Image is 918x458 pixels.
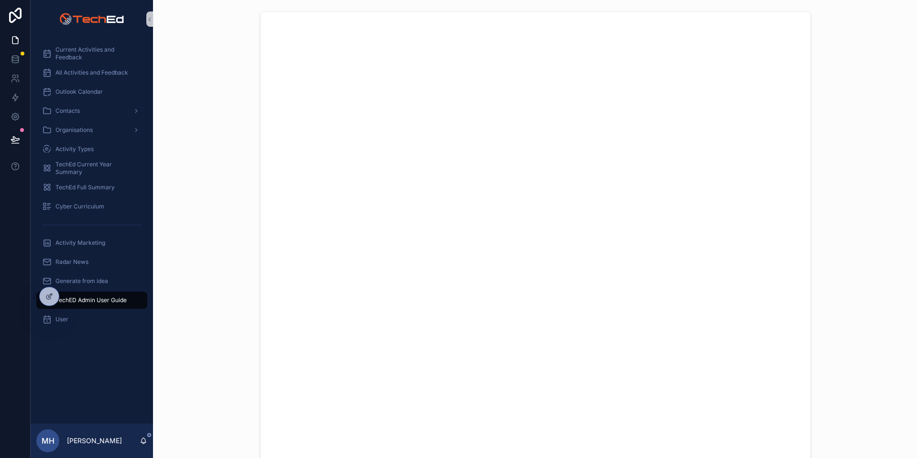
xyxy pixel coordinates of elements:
span: MH [42,435,55,447]
span: Contacts [55,107,80,115]
a: Generate from idea [36,273,147,290]
a: Activity Types [36,141,147,158]
p: [PERSON_NAME] [67,436,122,446]
span: Current Activities and Feedback [55,46,138,61]
span: Organisations [55,126,93,134]
span: Outlook Calendar [55,88,103,96]
span: Generate from idea [55,277,108,285]
span: User [55,316,68,323]
a: Organisations [36,121,147,139]
a: Current Activities and Feedback [36,45,147,62]
span: Radar News [55,258,88,266]
span: TechEd Full Summary [55,184,115,191]
span: TechED Admin User Guide [55,296,127,304]
a: Outlook Calendar [36,83,147,100]
img: App logo [59,11,124,27]
a: All Activities and Feedback [36,64,147,81]
span: Cyber Curriculum [55,203,104,210]
a: TechED Admin User Guide [36,292,147,309]
a: User [36,311,147,328]
span: All Activities and Feedback [55,69,128,76]
a: Radar News [36,253,147,271]
a: TechEd Current Year Summary [36,160,147,177]
a: Contacts [36,102,147,120]
span: Activity Types [55,145,94,153]
a: TechEd Full Summary [36,179,147,196]
a: Cyber Curriculum [36,198,147,215]
a: Activity Marketing [36,234,147,251]
span: TechEd Current Year Summary [55,161,138,176]
div: scrollable content [31,38,153,340]
span: Activity Marketing [55,239,105,247]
